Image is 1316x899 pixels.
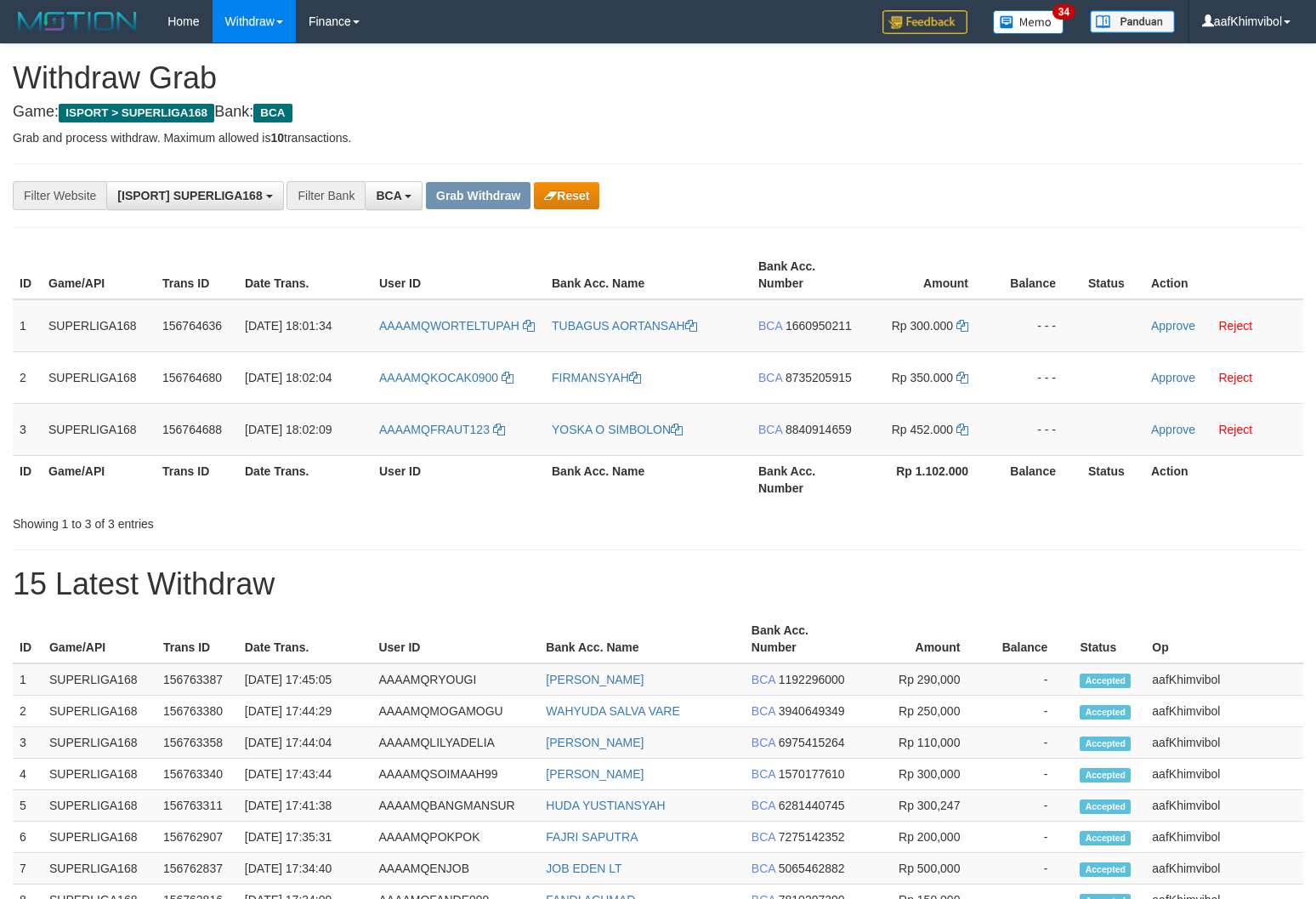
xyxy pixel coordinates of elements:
th: Date Trans. [238,251,372,299]
span: BCA [752,767,775,781]
th: Balance [994,251,1081,299]
span: Rp 350.000 [892,371,953,384]
th: Trans ID [156,251,238,299]
th: ID [13,455,42,504]
span: BCA [758,423,782,436]
th: Bank Acc. Number [752,251,862,299]
a: JOB EDEN LT [546,862,621,875]
td: Rp 290,000 [855,663,986,696]
td: AAAAMQENJOB [372,853,539,885]
a: FIRMANSYAH [552,371,641,384]
td: - [985,759,1073,790]
span: [DATE] 18:01:34 [245,319,332,333]
th: ID [13,615,43,663]
span: Copy 5065462882 to clipboard [779,862,845,875]
td: aafKhimvibol [1145,822,1303,853]
td: Rp 110,000 [855,727,986,759]
td: 2 [13,351,42,403]
span: Copy 6975415264 to clipboard [779,736,845,749]
td: 156762837 [156,853,238,885]
th: Status [1073,615,1145,663]
td: AAAAMQSOIMAAH99 [372,759,539,790]
td: SUPERLIGA168 [43,696,156,727]
span: Accepted [1080,799,1131,814]
span: Copy 8735205915 to clipboard [786,371,852,384]
th: Bank Acc. Number [745,615,855,663]
td: aafKhimvibol [1145,727,1303,759]
th: Action [1144,455,1303,504]
td: [DATE] 17:34:40 [238,853,372,885]
td: Rp 300,000 [855,759,986,790]
span: BCA [752,704,775,718]
a: Copy 350000 to clipboard [956,371,968,384]
td: - [985,696,1073,727]
div: Filter Bank [286,181,365,210]
td: - [985,822,1073,853]
a: Approve [1151,371,1195,384]
button: Reset [534,182,599,209]
span: BCA [758,371,782,384]
span: BCA [376,189,401,202]
td: [DATE] 17:43:44 [238,759,372,790]
th: Trans ID [156,615,238,663]
td: SUPERLIGA168 [43,822,156,853]
a: Reject [1218,371,1252,384]
span: Rp 452.000 [892,423,953,436]
td: [DATE] 17:44:29 [238,696,372,727]
th: User ID [372,251,545,299]
td: aafKhimvibol [1145,853,1303,885]
td: aafKhimvibol [1145,790,1303,822]
td: Rp 200,000 [855,822,986,853]
span: AAAAMQKOCAK0900 [379,371,498,384]
td: Rp 250,000 [855,696,986,727]
img: MOTION_logo.png [13,9,142,34]
button: [ISPORT] SUPERLIGA168 [106,181,283,210]
a: YOSKA O SIMBOLON [552,423,683,436]
td: - - - [994,299,1081,352]
td: 156763380 [156,696,238,727]
th: User ID [372,455,545,504]
td: AAAAMQBANGMANSUR [372,790,539,822]
td: AAAAMQRYOUGI [372,663,539,696]
a: Approve [1151,423,1195,436]
td: SUPERLIGA168 [43,790,156,822]
td: SUPERLIGA168 [42,403,156,455]
td: SUPERLIGA168 [43,853,156,885]
th: Status [1081,251,1144,299]
a: FAJRI SAPUTRA [546,830,638,844]
td: AAAAMQMOGAMOGU [372,696,539,727]
th: Amount [855,615,986,663]
td: 156763340 [156,759,238,790]
td: - [985,663,1073,696]
span: AAAAMQWORTELTUPAH [379,319,519,333]
img: panduan.png [1090,10,1175,33]
div: Filter Website [13,181,106,210]
th: ID [13,251,42,299]
th: Op [1145,615,1303,663]
th: Balance [994,455,1081,504]
span: Copy 3940649349 to clipboard [779,704,845,718]
a: Reject [1218,423,1252,436]
td: 5 [13,790,43,822]
span: 156764636 [162,319,222,333]
td: aafKhimvibol [1145,696,1303,727]
th: Bank Acc. Name [545,455,752,504]
a: AAAAMQFRAUT123 [379,423,505,436]
td: 156762907 [156,822,238,853]
span: BCA [752,799,775,812]
th: Rp 1.102.000 [862,455,994,504]
span: Accepted [1080,705,1131,720]
span: [DATE] 18:02:09 [245,423,332,436]
span: BCA [752,673,775,686]
button: BCA [365,181,423,210]
button: Grab Withdraw [426,182,530,209]
th: Game/API [42,455,156,504]
td: - [985,727,1073,759]
span: Accepted [1080,768,1131,782]
td: 3 [13,727,43,759]
th: User ID [372,615,539,663]
a: WAHYUDA SALVA VARE [546,704,679,718]
td: 7 [13,853,43,885]
td: 3 [13,403,42,455]
a: AAAAMQWORTELTUPAH [379,319,535,333]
